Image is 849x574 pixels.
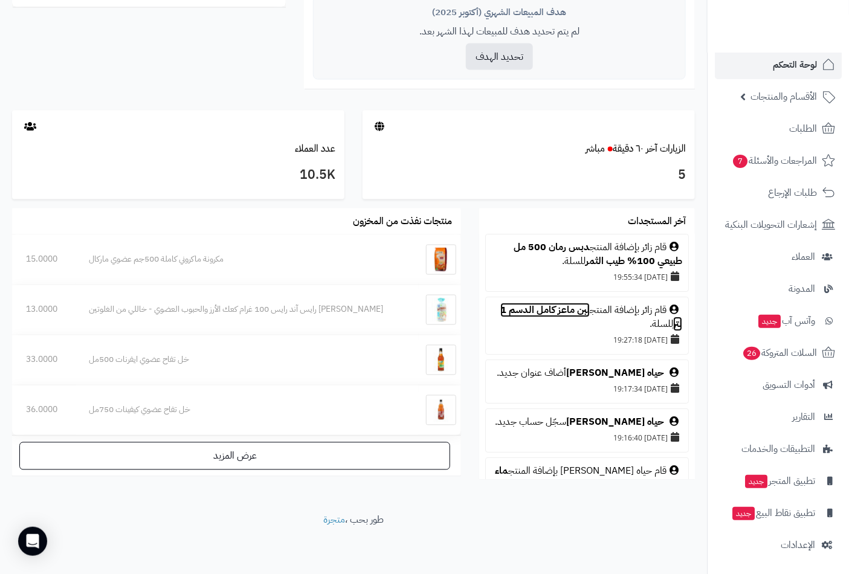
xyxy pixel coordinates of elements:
img: بروبايوس رايس آند رايس 100 غرام كعك الأرز والحبوب العضوي - خاللي من الغلوتين [426,295,456,325]
a: دبس رمان 500 مل طبيعي 100% طيب الثمر [514,240,682,269]
h3: آخر المستجدات [628,216,686,227]
img: logo-2.png [767,34,838,59]
div: [DATE] 19:27:18 [492,332,682,349]
a: ماء زهر 300مل ابازير [495,464,682,492]
a: أدوات التسويق [715,370,842,399]
div: [PERSON_NAME] رايس آند رايس 100 غرام كعك الأرز والحبوب العضوي - خاللي من الغلوتين [89,304,405,316]
span: المدونة [789,280,815,297]
span: إشعارات التحويلات البنكية [725,216,817,233]
span: جديد [732,507,755,520]
span: وآتس آب [757,312,815,329]
span: 7 [733,155,747,168]
div: مكرونة ماكروني كاملة 500جم عضوي ماركال [89,254,405,266]
span: جديد [758,315,781,328]
a: حياه [PERSON_NAME] [566,415,664,430]
a: تطبيق نقاط البيعجديد [715,498,842,527]
a: التطبيقات والخدمات [715,434,842,463]
img: خل تفاح عضوي كيفينات 750مل [426,395,456,425]
button: تحديد الهدف [466,44,533,70]
h3: 5 [372,165,686,185]
h3: منتجات نفذت من المخزون [353,216,452,227]
div: [DATE] 19:55:34 [492,269,682,286]
a: العملاء [715,242,842,271]
span: 26 [743,347,760,360]
div: قام حياه [PERSON_NAME] بإضافة المنتج للسلة. [492,465,682,492]
a: طلبات الإرجاع [715,178,842,207]
a: عدد العملاء [295,141,335,156]
div: [DATE] 19:17:34 [492,381,682,398]
div: 36.0000 [26,404,62,416]
span: الأقسام والمنتجات [751,88,817,105]
a: متجرة [323,513,345,527]
span: التقارير [792,408,815,425]
span: تطبيق المتجر [744,472,815,489]
a: الإعدادات [715,530,842,559]
div: أضاف عنوان جديد. [492,367,682,381]
img: مكرونة ماكروني كاملة 500جم عضوي ماركال [426,245,456,275]
a: الزيارات آخر ٦٠ دقيقةمباشر [586,141,686,156]
span: طلبات الإرجاع [768,184,817,201]
div: 13.0000 [26,304,62,316]
span: التطبيقات والخدمات [741,440,815,457]
small: مباشر [586,141,605,156]
div: خل تفاح عضوي كيفينات 750مل [89,404,405,416]
a: المدونة [715,274,842,303]
a: إشعارات التحويلات البنكية [715,210,842,239]
div: هدف المبيعات الشهري (أكتوبر 2025) [323,6,676,19]
h3: 10.5K [21,165,335,185]
span: أدوات التسويق [763,376,815,393]
span: لوحة التحكم [773,56,817,73]
div: 15.0000 [26,254,62,266]
div: سجّل حساب جديد. [492,416,682,430]
a: السلات المتروكة26 [715,338,842,367]
p: لم يتم تحديد هدف للمبيعات لهذا الشهر بعد. [323,25,676,39]
a: لوحة التحكم [715,50,842,79]
span: جديد [745,475,767,488]
span: العملاء [792,248,815,265]
img: خل تفاح عضوي ايفرنات 500مل [426,345,456,375]
div: قام زائر بإضافة المنتج للسلة. [492,304,682,332]
a: لبن ماعز كامل الدسم 1 لتر [500,303,682,332]
a: المراجعات والأسئلة7 [715,146,842,175]
a: حياه [PERSON_NAME] [566,366,664,381]
span: تطبيق نقاط البيع [731,505,815,521]
a: الطلبات [715,114,842,143]
div: قام زائر بإضافة المنتج للسلة. [492,241,682,269]
span: الإعدادات [781,537,815,553]
a: التقارير [715,402,842,431]
div: خل تفاح عضوي ايفرنات 500مل [89,354,405,366]
a: عرض المزيد [19,442,450,470]
a: تطبيق المتجرجديد [715,466,842,495]
a: وآتس آبجديد [715,306,842,335]
span: السلات المتروكة [742,344,817,361]
span: الطلبات [789,120,817,137]
div: Open Intercom Messenger [18,527,47,556]
div: [DATE] 19:16:40 [492,430,682,447]
span: المراجعات والأسئلة [732,152,817,169]
div: 33.0000 [26,354,62,366]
